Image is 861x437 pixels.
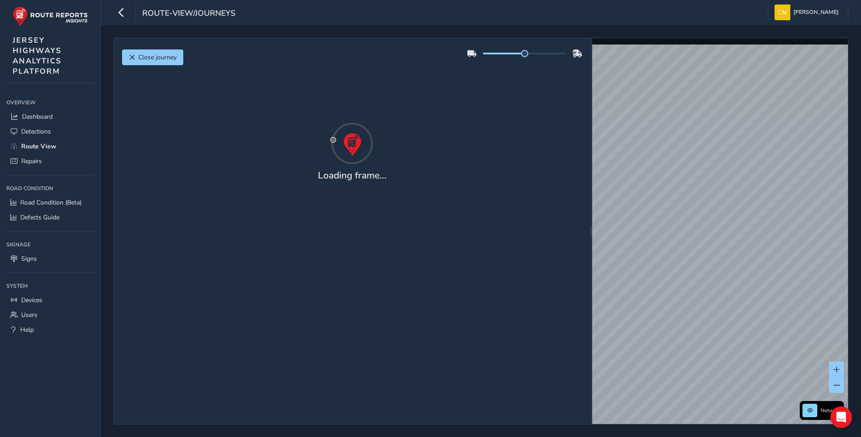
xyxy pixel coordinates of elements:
a: Signs [6,251,94,266]
span: Network [820,407,841,414]
img: rr logo [13,6,88,27]
span: Users [21,311,37,319]
span: [PERSON_NAME] [793,4,838,20]
span: Dashboard [22,112,53,121]
div: Open Intercom Messenger [830,406,852,428]
div: Overview [6,96,94,109]
a: Dashboard [6,109,94,124]
a: Route View [6,139,94,154]
span: Route View [21,142,56,151]
span: Detections [21,127,51,136]
span: Signs [21,254,37,263]
a: Help [6,322,94,337]
a: Road Condition (Beta) [6,195,94,210]
span: Defects Guide [20,213,59,222]
button: Close journey [122,49,183,65]
h4: Loading frame... [318,170,386,181]
a: Defects Guide [6,210,94,225]
span: JERSEY HIGHWAYS ANALYTICS PLATFORM [13,35,62,76]
span: route-view/journeys [142,8,236,20]
span: Repairs [21,157,42,165]
img: diamond-layout [775,4,790,20]
span: Help [20,326,34,334]
div: System [6,279,94,293]
a: Repairs [6,154,94,169]
a: Users [6,308,94,322]
span: Devices [21,296,42,304]
a: Detections [6,124,94,139]
div: Road Condition [6,182,94,195]
span: Road Condition (Beta) [20,198,82,207]
button: [PERSON_NAME] [775,4,842,20]
span: Close journey [138,53,177,62]
a: Devices [6,293,94,308]
div: Signage [6,238,94,251]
